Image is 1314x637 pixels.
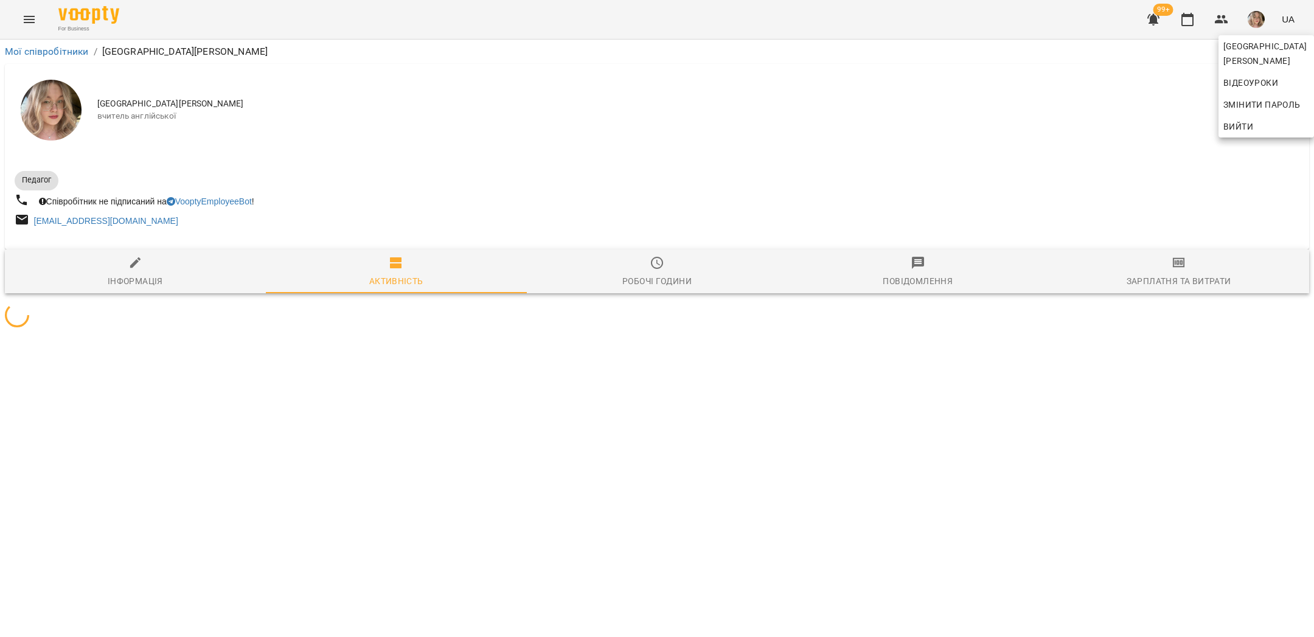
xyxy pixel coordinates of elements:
[1223,39,1309,68] span: [GEOGRAPHIC_DATA][PERSON_NAME]
[1218,72,1283,94] a: Відеоуроки
[1223,97,1309,112] span: Змінити пароль
[1223,119,1253,134] span: Вийти
[1223,75,1278,90] span: Відеоуроки
[1218,94,1314,116] a: Змінити пароль
[1218,116,1314,137] button: Вийти
[1218,35,1314,72] a: [GEOGRAPHIC_DATA][PERSON_NAME]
